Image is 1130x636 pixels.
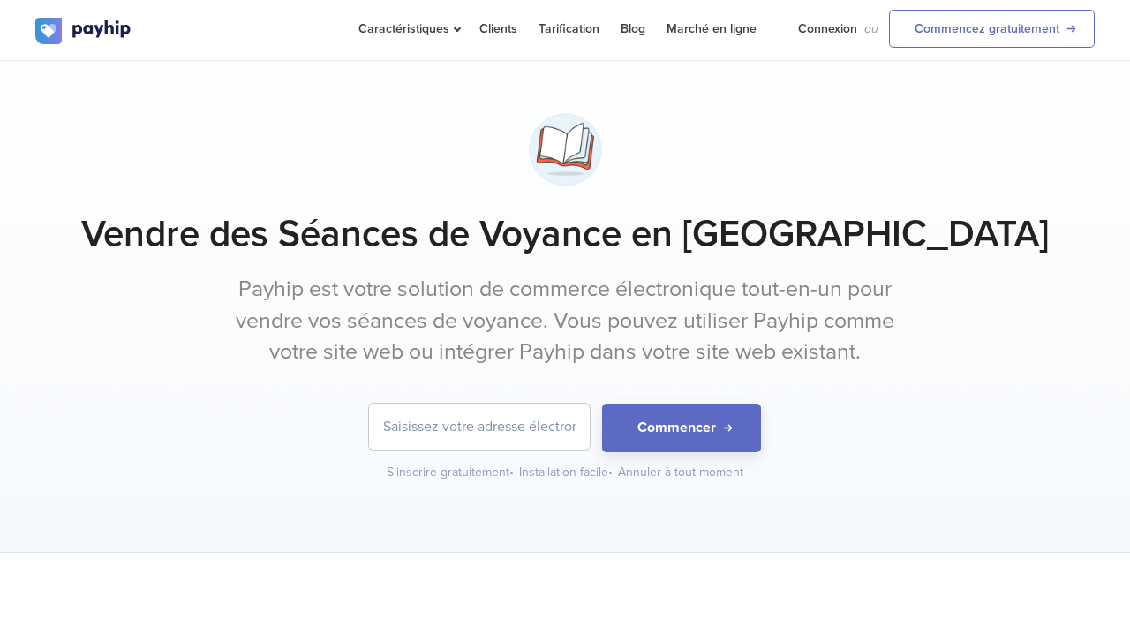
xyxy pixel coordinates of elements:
div: S'inscrire gratuitement [387,464,516,481]
p: Payhip est votre solution de commerce électronique tout-en-un pour vendre vos séances de voyance.... [234,274,896,368]
img: open-book-3-bupyk5oyilwbglj4rvfmjr.png [521,105,610,194]
h1: Vendre des Séances de Voyance en [GEOGRAPHIC_DATA] [35,212,1095,256]
img: logo.svg [35,18,132,44]
button: Commencer [602,404,761,452]
span: • [509,465,514,480]
div: Annuler à tout moment [618,464,743,481]
span: • [608,465,613,480]
span: Caractéristiques [358,21,458,36]
input: Saisissez votre adresse électronique [369,404,590,450]
a: Commencez gratuitement [889,10,1095,48]
div: Installation facile [519,464,614,481]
